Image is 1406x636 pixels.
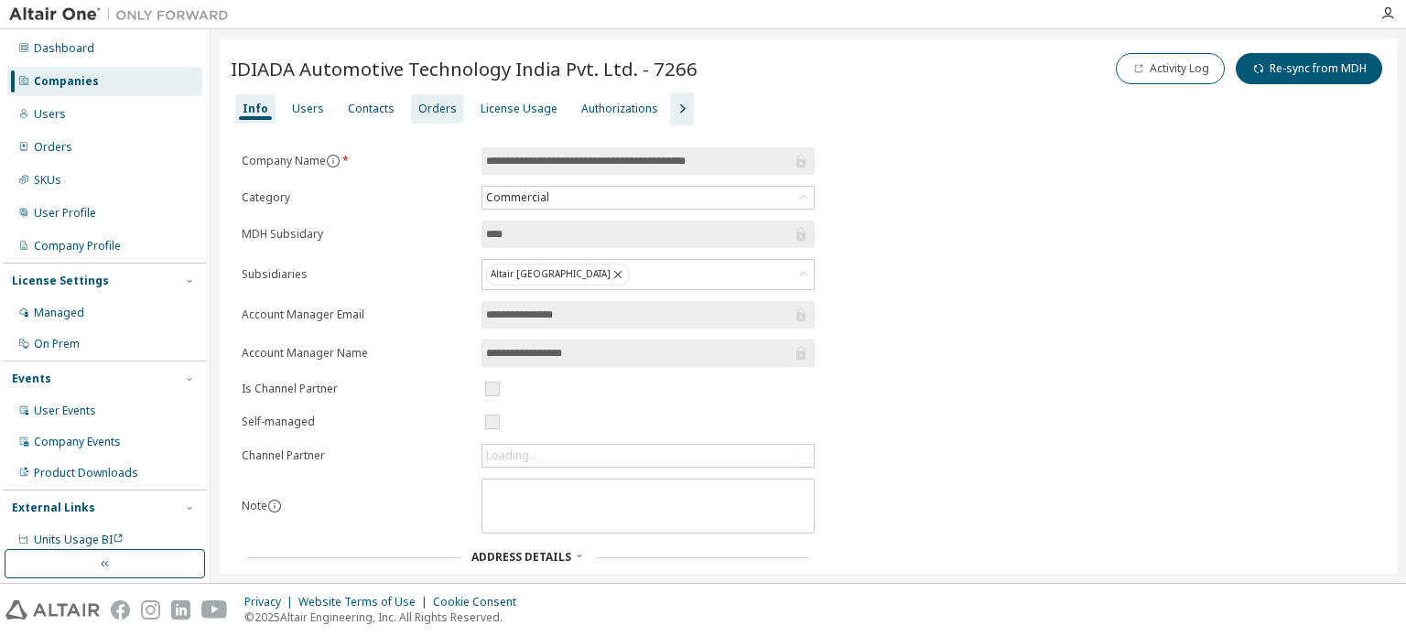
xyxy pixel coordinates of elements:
[482,260,814,289] div: Altair [GEOGRAPHIC_DATA]
[34,435,121,449] div: Company Events
[348,102,395,116] div: Contacts
[242,267,470,282] label: Subsidiaries
[201,600,228,620] img: youtube.svg
[171,600,190,620] img: linkedin.svg
[242,227,470,242] label: MDH Subsidary
[34,337,80,351] div: On Prem
[34,466,138,480] div: Product Downloads
[418,102,457,116] div: Orders
[5,600,100,620] img: altair_logo.svg
[34,532,124,547] span: Units Usage BI
[244,595,298,609] div: Privacy
[482,187,814,209] div: Commercial
[471,549,571,565] span: Address Details
[481,102,557,116] div: License Usage
[486,264,630,286] div: Altair [GEOGRAPHIC_DATA]
[12,274,109,288] div: License Settings
[231,56,698,81] span: IDIADA Automotive Technology India Pvt. Ltd. - 7266
[482,445,814,467] div: Loading...
[34,140,72,155] div: Orders
[242,190,470,205] label: Category
[244,609,527,625] p: © 2025 Altair Engineering, Inc. All Rights Reserved.
[34,306,84,320] div: Managed
[1236,53,1382,84] button: Re-sync from MDH
[34,239,121,253] div: Company Profile
[34,173,61,188] div: SKUs
[242,346,470,361] label: Account Manager Name
[242,307,470,322] label: Account Manager Email
[298,595,433,609] div: Website Terms of Use
[326,154,341,168] button: information
[242,498,267,513] label: Note
[483,188,552,208] div: Commercial
[243,102,268,116] div: Info
[486,448,537,463] div: Loading...
[34,74,99,89] div: Companies
[141,600,160,620] img: instagram.svg
[111,600,130,620] img: facebook.svg
[433,595,527,609] div: Cookie Consent
[267,499,282,513] button: information
[12,372,51,386] div: Events
[242,154,470,168] label: Company Name
[1116,53,1225,84] button: Activity Log
[34,404,96,418] div: User Events
[12,501,95,515] div: External Links
[242,382,470,396] label: Is Channel Partner
[581,102,658,116] div: Authorizations
[242,415,470,429] label: Self-managed
[9,5,238,24] img: Altair One
[34,206,96,221] div: User Profile
[242,448,470,463] label: Channel Partner
[34,41,94,56] div: Dashboard
[292,102,324,116] div: Users
[34,107,66,122] div: Users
